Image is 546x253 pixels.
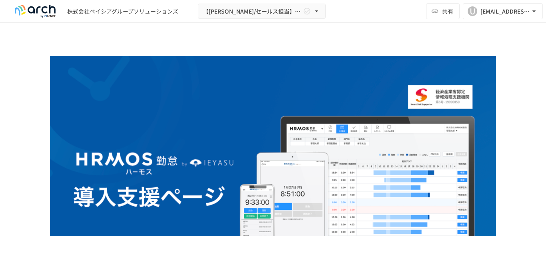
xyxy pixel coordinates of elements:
[442,7,453,16] span: 共有
[426,3,460,19] button: 共有
[468,6,477,16] div: U
[10,5,61,18] img: logo-default@2x-9cf2c760.svg
[463,3,543,19] button: U[EMAIL_ADDRESS][DOMAIN_NAME]
[198,4,326,19] button: 【[PERSON_NAME]/セールス担当】株式会社ベイシアグループソリューションズ様_導入支援サポート
[67,7,178,16] div: 株式会社ベイシアグループソリューションズ
[480,6,530,16] div: [EMAIL_ADDRESS][DOMAIN_NAME]
[203,6,301,16] span: 【[PERSON_NAME]/セールス担当】株式会社ベイシアグループソリューションズ様_導入支援サポート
